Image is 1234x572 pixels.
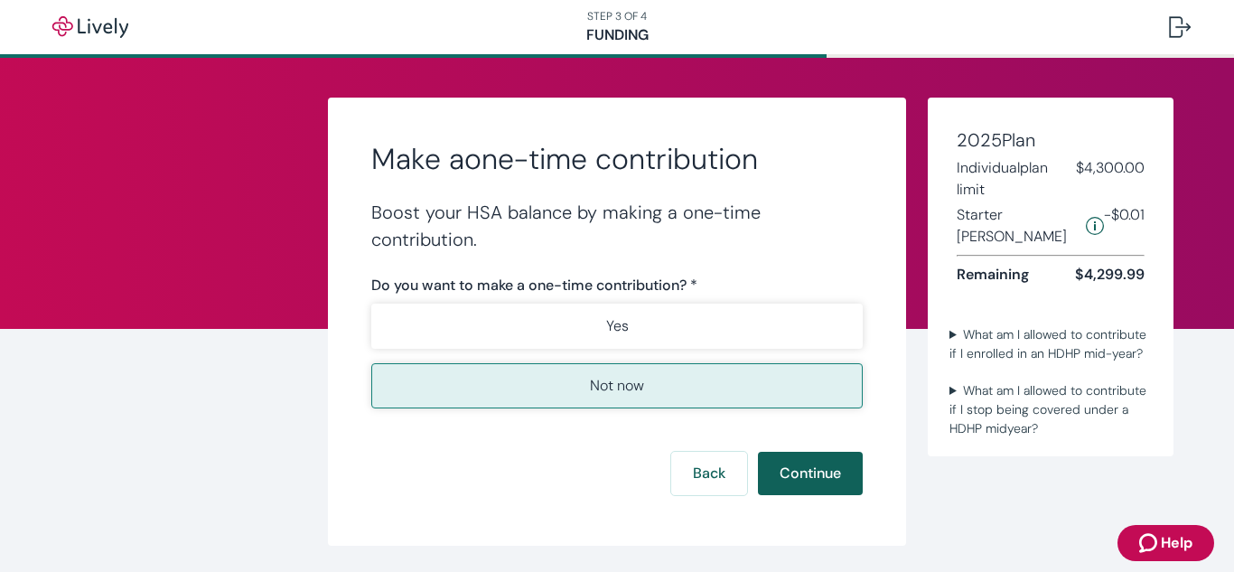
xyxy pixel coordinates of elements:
svg: Zendesk support icon [1139,532,1161,554]
summary: What am I allowed to contribute if I enrolled in an HDHP mid-year? [942,322,1159,367]
h4: Boost your HSA balance by making a one-time contribution. [371,199,863,253]
span: Individual plan limit [957,157,1076,201]
button: Zendesk support iconHelp [1117,525,1214,561]
span: -$0.01 [1104,204,1145,248]
h2: Make a one-time contribution [371,141,863,177]
span: Help [1161,532,1192,554]
label: Do you want to make a one-time contribution? * [371,275,697,296]
button: Yes [371,304,863,349]
span: $4,299.99 [1075,264,1145,286]
button: Not now [371,363,863,408]
button: Lively will contribute $0.01 to establish your account [1086,204,1104,248]
button: Back [671,452,747,495]
span: Remaining [957,264,1029,286]
svg: Starter penny details [1086,217,1104,235]
p: Yes [606,315,629,337]
summary: What am I allowed to contribute if I stop being covered under a HDHP midyear? [942,378,1159,442]
p: Not now [590,375,644,397]
span: $4,300.00 [1076,157,1145,201]
button: Log out [1155,5,1205,49]
span: Starter [PERSON_NAME] [957,204,1079,248]
button: Continue [758,452,863,495]
h4: 2025 Plan [957,127,1145,154]
img: Lively [40,16,141,38]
